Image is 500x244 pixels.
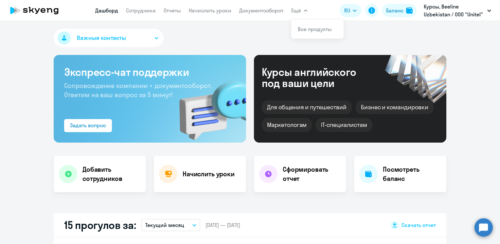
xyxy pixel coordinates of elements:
[183,169,235,179] h4: Начислить уроки
[298,26,332,32] a: Все продукты
[406,7,413,14] img: balance
[170,69,246,143] img: bg-img
[356,100,434,114] div: Бизнес и командировки
[70,121,106,129] div: Задать вопрос
[95,7,118,14] a: Дашборд
[239,7,283,14] a: Документооборот
[382,4,417,17] button: Балансbalance
[64,218,136,232] h2: 15 прогулов за:
[262,118,312,132] div: Маркетологам
[64,65,236,78] h3: Экспресс-чат поддержки
[291,7,301,14] span: Ещё
[141,219,200,231] button: Текущий месяц
[164,7,181,14] a: Отчеты
[291,4,308,17] button: Ещё
[126,7,156,14] a: Сотрудники
[420,3,494,18] button: Курсы, Beeline Uzbekistan / ООО "Unitel"
[424,3,485,18] p: Курсы, Beeline Uzbekistan / ООО "Unitel"
[262,66,374,89] div: Курсы английского под ваши цели
[340,4,361,17] button: RU
[402,221,436,229] span: Скачать отчет
[283,165,341,183] h4: Сформировать отчет
[189,7,231,14] a: Начислить уроки
[262,100,352,114] div: Для общения и путешествий
[344,7,350,14] span: RU
[64,119,112,132] button: Задать вопрос
[316,118,372,132] div: IT-специалистам
[145,221,184,229] p: Текущий месяц
[77,34,126,42] span: Важные контакты
[383,165,441,183] h4: Посмотреть баланс
[54,29,164,47] button: Важные контакты
[205,221,240,229] span: [DATE] — [DATE]
[386,7,403,14] div: Баланс
[64,81,212,99] span: Сопровождение компании + документооборот. Ответим на ваш вопрос за 5 минут!
[82,165,141,183] h4: Добавить сотрудников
